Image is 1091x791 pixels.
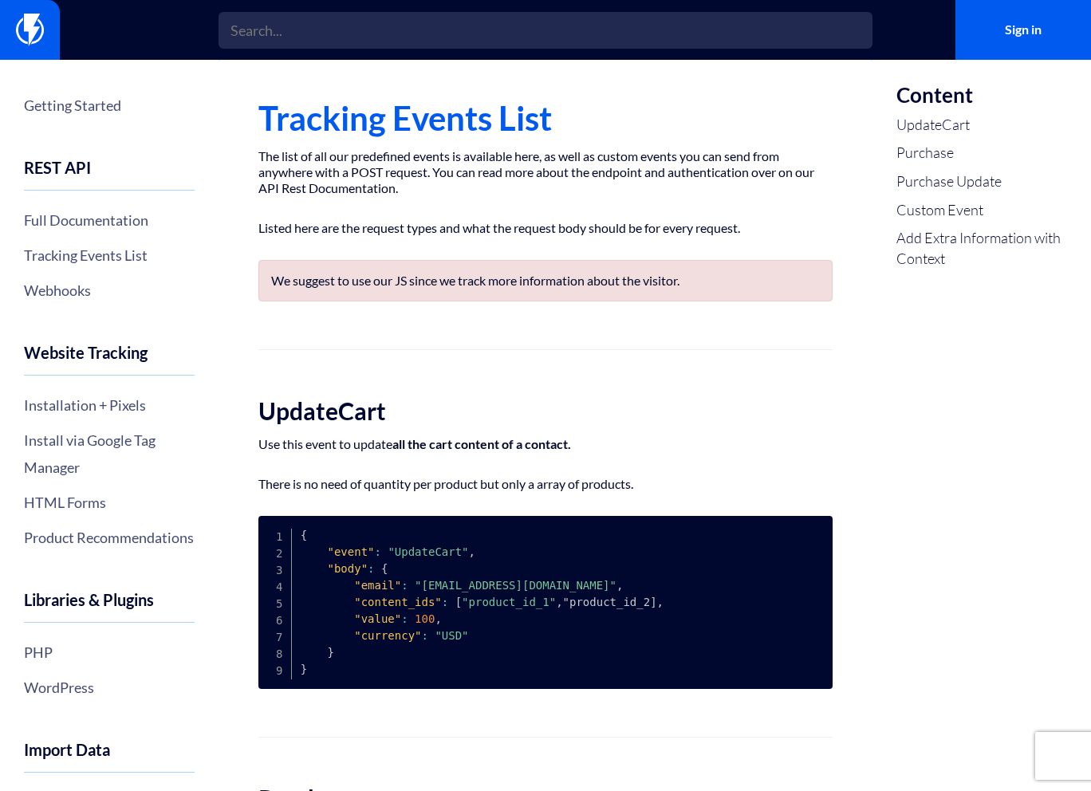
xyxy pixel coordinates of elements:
[354,596,442,608] span: "content_ids"
[896,200,1067,221] a: Custom Event
[24,524,195,551] a: Product Recommendations
[455,596,462,608] span: [
[258,148,833,196] p: The list of all our predefined events is available here, as well as custom events you can send fr...
[301,663,307,675] span: }
[435,612,441,625] span: ,
[258,436,833,452] p: Use this event to update
[24,639,195,666] a: PHP
[301,529,664,675] code: "product_id_2
[415,612,435,625] span: 100
[381,562,388,575] span: {
[354,612,401,625] span: "value"
[24,207,195,234] a: Full Documentation
[388,545,468,558] span: "UpdateCart"
[462,596,556,608] span: "product_id_1"
[24,741,195,773] h4: Import Data
[896,84,1067,107] h3: Content
[442,596,448,608] span: :
[328,562,368,575] span: "body"
[24,92,195,119] a: Getting Started
[657,596,664,608] span: ,
[328,545,375,558] span: "event"
[401,579,408,592] span: :
[301,529,307,541] span: {
[219,12,873,49] input: Search...
[328,646,334,659] span: }
[422,629,428,642] span: :
[24,674,195,701] a: WordPress
[24,591,195,623] h4: Libraries & Plugins
[258,476,833,492] p: There is no need of quantity per product but only a array of products.
[896,143,1067,163] a: Purchase
[258,100,833,136] h1: Tracking Events List
[368,562,374,575] span: :
[24,427,195,481] a: Install via Google Tag Manager
[616,579,623,592] span: ,
[24,242,195,269] a: Tracking Events List
[650,596,656,608] span: ]
[896,115,1067,136] a: UpdateCart
[258,220,833,236] p: Listed here are the request types and what the request body should be for every request.
[896,171,1067,192] a: Purchase Update
[24,277,195,304] a: Webhooks
[271,273,821,289] p: We suggest to use our JS since we track more information about the visitor.
[24,159,195,191] h4: REST API
[896,228,1067,269] a: Add Extra Information with Context
[556,596,562,608] span: ,
[24,392,195,419] a: Installation + Pixels
[435,629,468,642] span: "USD"
[258,398,833,424] h2: UpdateCart
[401,612,408,625] span: :
[415,579,616,592] span: "[EMAIL_ADDRESS][DOMAIN_NAME]"
[24,489,195,516] a: HTML Forms
[354,629,421,642] span: "currency"
[354,579,401,592] span: "email"
[469,545,475,558] span: ,
[375,545,381,558] span: :
[24,344,195,376] h4: Website Tracking
[392,436,571,451] strong: all the cart content of a contact.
